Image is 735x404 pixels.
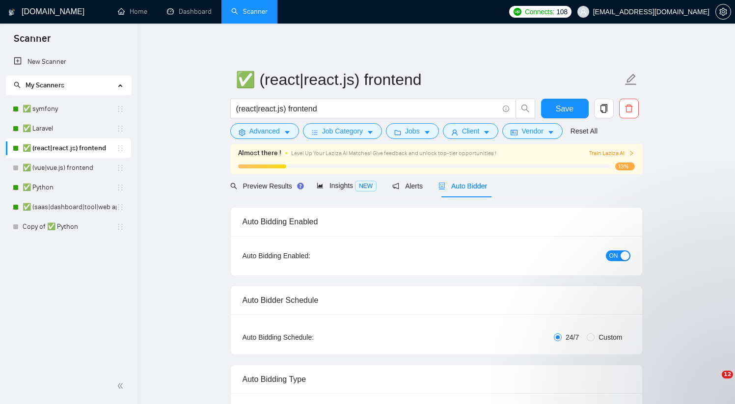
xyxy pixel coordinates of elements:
[615,162,635,170] span: 13%
[231,7,268,16] a: searchScanner
[514,8,521,16] img: upwork-logo.png
[6,197,131,217] li: ✅ (saas|dashboard|tool|web app|platform) ai developer
[243,365,630,393] div: Auto Bidding Type
[541,99,589,118] button: Save
[355,181,377,191] span: NEW
[516,104,535,113] span: search
[589,149,634,158] button: Train Laziza AI
[722,371,733,378] span: 12
[14,52,123,72] a: New Scanner
[230,182,301,190] span: Preview Results
[386,123,439,139] button: folderJobscaret-down
[23,197,116,217] a: ✅ (saas|dashboard|tool|web app|platform) ai developer
[6,178,131,197] li: ✅ Python
[556,6,567,17] span: 108
[392,182,423,190] span: Alerts
[394,129,401,136] span: folder
[6,138,131,158] li: ✅ (react|react.js) frontend
[451,129,458,136] span: user
[424,129,431,136] span: caret-down
[230,183,237,189] span: search
[438,183,445,189] span: robot
[715,4,731,20] button: setting
[243,286,630,314] div: Auto Bidder Schedule
[317,182,377,189] span: Insights
[525,6,554,17] span: Connects:
[284,129,291,136] span: caret-down
[8,4,15,20] img: logo
[6,158,131,178] li: ✅ (vue|vue.js) frontend
[236,67,623,92] input: Scanner name...
[291,150,496,157] span: Level Up Your Laziza AI Matches! Give feedback and unlock top-tier opportunities !
[609,250,618,261] span: ON
[167,7,212,16] a: dashboardDashboard
[236,103,498,115] input: Search Freelance Jobs...
[462,126,480,136] span: Client
[23,99,116,119] a: ✅ symfony
[322,126,363,136] span: Job Category
[628,150,634,156] span: right
[715,8,731,16] a: setting
[23,138,116,158] a: ✅ (react|react.js) frontend
[116,203,124,211] span: holder
[6,31,58,52] span: Scanner
[6,217,131,237] li: Copy of ✅ Python
[556,103,573,115] span: Save
[547,129,554,136] span: caret-down
[511,129,517,136] span: idcard
[571,126,598,136] a: Reset All
[23,178,116,197] a: ✅ Python
[243,332,372,343] div: Auto Bidding Schedule:
[438,182,487,190] span: Auto Bidder
[580,8,587,15] span: user
[311,129,318,136] span: bars
[239,129,245,136] span: setting
[116,144,124,152] span: holder
[392,183,399,189] span: notification
[6,99,131,119] li: ✅ symfony
[117,381,127,391] span: double-left
[716,8,731,16] span: setting
[23,217,116,237] a: Copy of ✅ Python
[443,123,499,139] button: userClientcaret-down
[238,148,281,159] span: Almost there !
[521,126,543,136] span: Vendor
[243,250,372,261] div: Auto Bidding Enabled:
[14,81,21,88] span: search
[502,123,562,139] button: idcardVendorcaret-down
[116,105,124,113] span: holder
[6,119,131,138] li: ✅ Laravel
[6,52,131,72] li: New Scanner
[303,123,382,139] button: barsJob Categorycaret-down
[23,119,116,138] a: ✅ Laravel
[625,73,637,86] span: edit
[118,7,147,16] a: homeHome
[619,99,639,118] button: delete
[243,208,630,236] div: Auto Bidding Enabled
[116,223,124,231] span: holder
[116,184,124,191] span: holder
[405,126,420,136] span: Jobs
[483,129,490,136] span: caret-down
[503,106,509,112] span: info-circle
[14,81,64,89] span: My Scanners
[26,81,64,89] span: My Scanners
[516,99,535,118] button: search
[296,182,305,190] div: Tooltip anchor
[595,104,613,113] span: copy
[23,158,116,178] a: ✅ (vue|vue.js) frontend
[367,129,374,136] span: caret-down
[702,371,725,394] iframe: Intercom live chat
[230,123,299,139] button: settingAdvancedcaret-down
[116,164,124,172] span: holder
[317,182,324,189] span: area-chart
[594,99,614,118] button: copy
[116,125,124,133] span: holder
[620,104,638,113] span: delete
[249,126,280,136] span: Advanced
